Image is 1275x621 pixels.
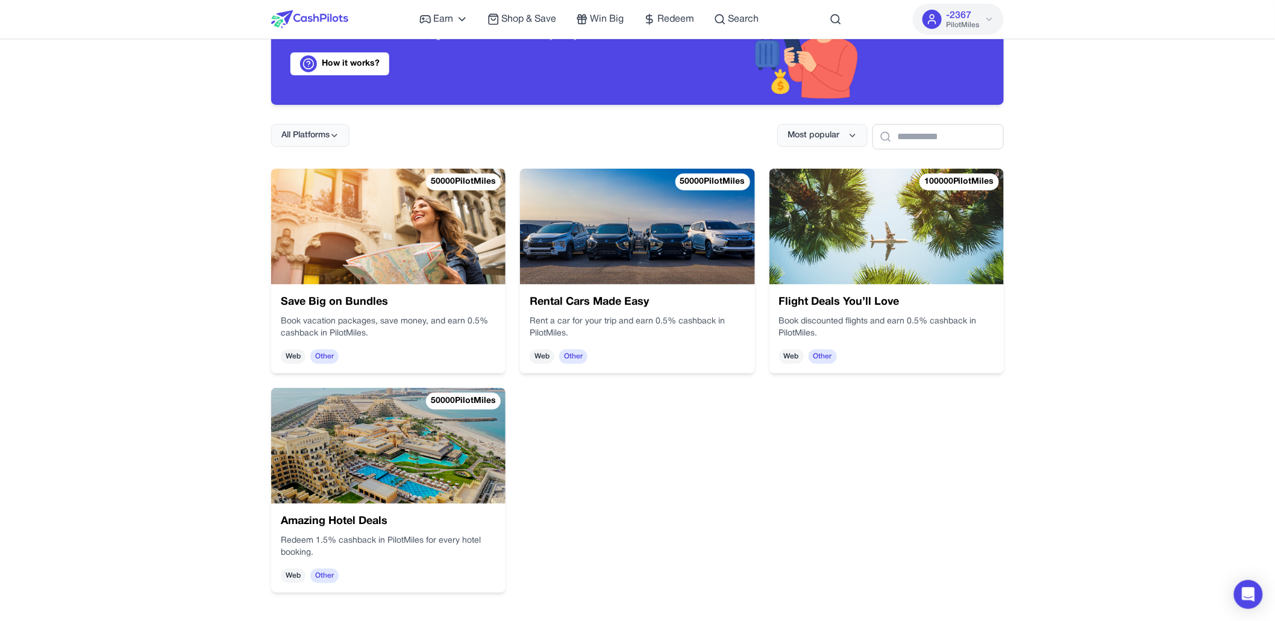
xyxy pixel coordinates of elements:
span: Other [809,349,837,364]
p: Redeem 1.5% cashback in PilotMiles for every hotel booking. [281,535,496,559]
span: -2367 [947,8,972,23]
span: PilotMiles [947,20,980,30]
h3: Amazing Hotel Deals [281,513,496,530]
span: Other [310,349,339,364]
span: Win Big [591,12,624,27]
button: -2367PilotMiles [913,4,1004,35]
img: CashPilots Logo [271,10,348,28]
span: Shop & Save [502,12,557,27]
h3: Flight Deals You’ll Love [779,294,994,311]
span: Redeem [658,12,695,27]
span: Other [559,349,587,364]
p: Book discounted flights and earn 0.5% cashback in PilotMiles. [779,316,994,340]
span: Earn [434,12,454,27]
a: Search [714,12,759,27]
p: Book vacation packages, save money, and earn 0.5% cashback in PilotMiles. [281,316,496,340]
a: How it works? [290,52,389,75]
span: Web [779,349,804,364]
img: Amazing Hotel Deals [271,388,506,504]
button: All Platforms [271,124,349,147]
span: Web [281,349,305,364]
span: Search [728,12,759,27]
span: Most popular [788,130,839,142]
div: 50000 PilotMiles [426,393,501,410]
p: Rent a car for your trip and earn 0.5% cashback in PilotMiles. [530,316,745,340]
span: Web [281,569,305,583]
img: Rental Cars Made Easy [520,169,754,284]
span: Web [530,349,554,364]
a: Redeem [644,12,695,27]
span: Other [310,569,339,583]
span: All Platforms [281,130,330,142]
div: 100000 PilotMiles [919,173,999,190]
img: Flight Deals You’ll Love [769,169,1004,284]
a: Win Big [576,12,624,27]
img: Save Big on Bundles [271,169,506,284]
div: 50000 PilotMiles [675,173,750,190]
div: Open Intercom Messenger [1234,580,1263,609]
a: Earn [419,12,468,27]
h3: Save Big on Bundles [281,294,496,311]
div: 50000 PilotMiles [426,173,501,190]
button: Most popular [777,124,868,147]
h3: Rental Cars Made Easy [530,294,745,311]
a: Shop & Save [487,12,557,27]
